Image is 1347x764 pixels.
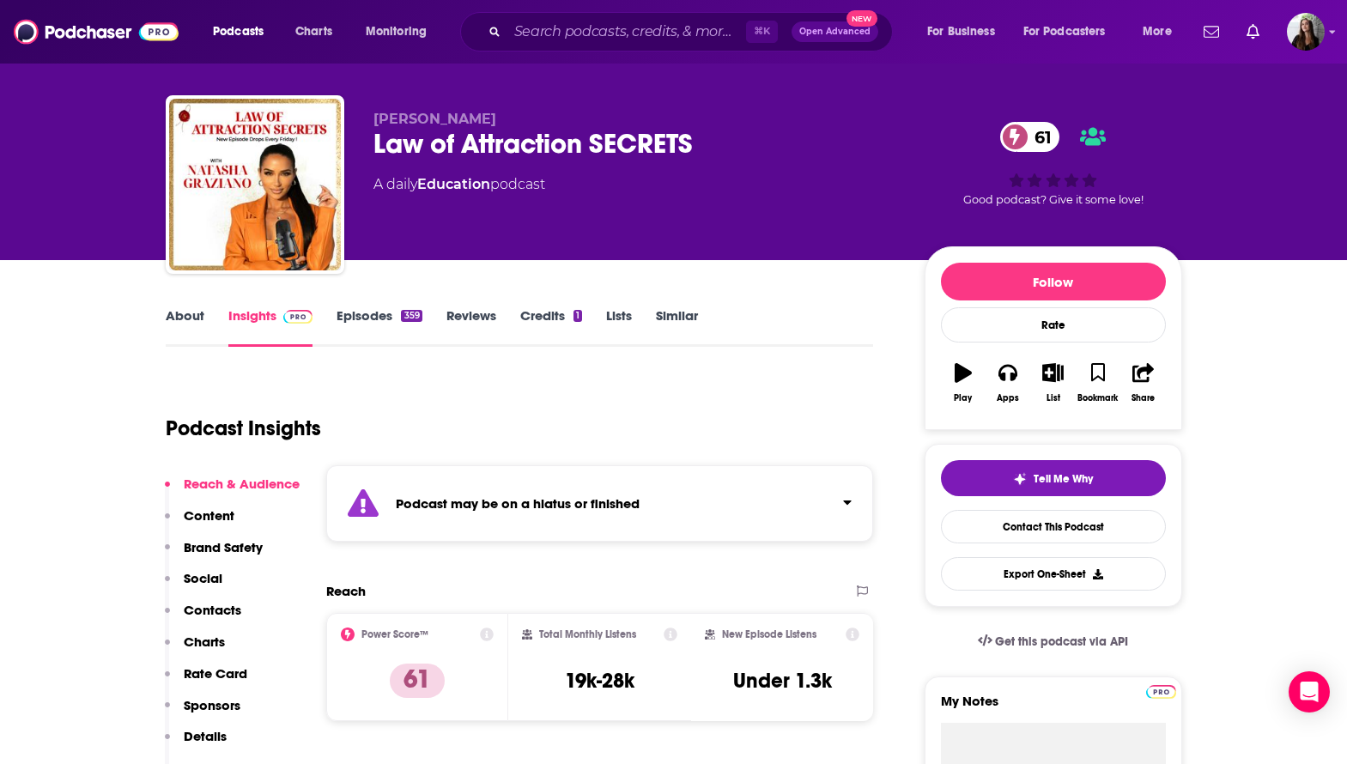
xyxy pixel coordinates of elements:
button: Bookmark [1076,352,1120,414]
a: Credits1 [520,307,582,347]
button: tell me why sparkleTell Me Why [941,460,1166,496]
div: Apps [997,393,1019,403]
div: Rate [941,307,1166,343]
button: Details [165,728,227,760]
a: Lists [606,307,632,347]
span: Get this podcast via API [995,634,1128,649]
button: Show profile menu [1287,13,1325,51]
button: Apps [986,352,1030,414]
strong: Podcast may be on a hiatus or finished [396,495,640,512]
div: Play [954,393,972,403]
h2: New Episode Listens [722,628,816,640]
div: Open Intercom Messenger [1289,671,1330,712]
span: Monitoring [366,20,427,44]
h1: Podcast Insights [166,415,321,441]
span: Tell Me Why [1034,472,1093,486]
h3: Under 1.3k [733,668,832,694]
span: Good podcast? Give it some love! [963,193,1144,206]
a: Education [417,176,490,192]
span: More [1143,20,1172,44]
div: Share [1132,393,1155,403]
button: open menu [354,18,449,45]
button: Content [165,507,234,539]
a: Reviews [446,307,496,347]
a: 61 [1000,122,1060,152]
a: Show notifications dropdown [1197,17,1226,46]
a: Pro website [1146,682,1176,699]
div: Search podcasts, credits, & more... [476,12,909,52]
button: open menu [1131,18,1193,45]
button: List [1030,352,1075,414]
img: Podchaser - Follow, Share and Rate Podcasts [14,15,179,48]
button: open menu [915,18,1016,45]
button: Share [1120,352,1165,414]
p: Brand Safety [184,539,263,555]
label: My Notes [941,693,1166,723]
img: tell me why sparkle [1013,472,1027,486]
p: Contacts [184,602,241,618]
p: Sponsors [184,697,240,713]
div: A daily podcast [373,174,545,195]
a: Show notifications dropdown [1240,17,1266,46]
section: Click to expand status details [326,465,874,542]
span: For Podcasters [1023,20,1106,44]
p: Charts [184,634,225,650]
span: 61 [1017,122,1060,152]
button: Rate Card [165,665,247,697]
span: Charts [295,20,332,44]
button: Brand Safety [165,539,263,571]
span: New [846,10,877,27]
button: Reach & Audience [165,476,300,507]
span: For Business [927,20,995,44]
button: Export One-Sheet [941,557,1166,591]
p: Content [184,507,234,524]
p: Rate Card [184,665,247,682]
div: 1 [573,310,582,322]
h3: 19k-28k [565,668,634,694]
div: 359 [401,310,422,322]
p: 61 [390,664,445,698]
div: 61Good podcast? Give it some love! [925,111,1182,217]
button: Open AdvancedNew [792,21,878,42]
button: Sponsors [165,697,240,729]
a: About [166,307,204,347]
button: Follow [941,263,1166,300]
p: Details [184,728,227,744]
a: Get this podcast via API [964,621,1143,663]
span: [PERSON_NAME] [373,111,496,127]
span: Logged in as bnmartinn [1287,13,1325,51]
h2: Power Score™ [361,628,428,640]
div: Bookmark [1077,393,1118,403]
button: Play [941,352,986,414]
img: Law of Attraction SECRETS [169,99,341,270]
img: Podchaser Pro [1146,685,1176,699]
img: Podchaser Pro [283,310,313,324]
a: InsightsPodchaser Pro [228,307,313,347]
span: Podcasts [213,20,264,44]
button: Contacts [165,602,241,634]
div: List [1047,393,1060,403]
button: Charts [165,634,225,665]
a: Episodes359 [337,307,422,347]
button: Social [165,570,222,602]
a: Charts [284,18,343,45]
span: Open Advanced [799,27,871,36]
p: Reach & Audience [184,476,300,492]
button: open menu [1012,18,1131,45]
h2: Total Monthly Listens [539,628,636,640]
a: Similar [656,307,698,347]
p: Social [184,570,222,586]
a: Contact This Podcast [941,510,1166,543]
button: open menu [201,18,286,45]
span: ⌘ K [746,21,778,43]
input: Search podcasts, credits, & more... [507,18,746,45]
h2: Reach [326,583,366,599]
img: User Profile [1287,13,1325,51]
